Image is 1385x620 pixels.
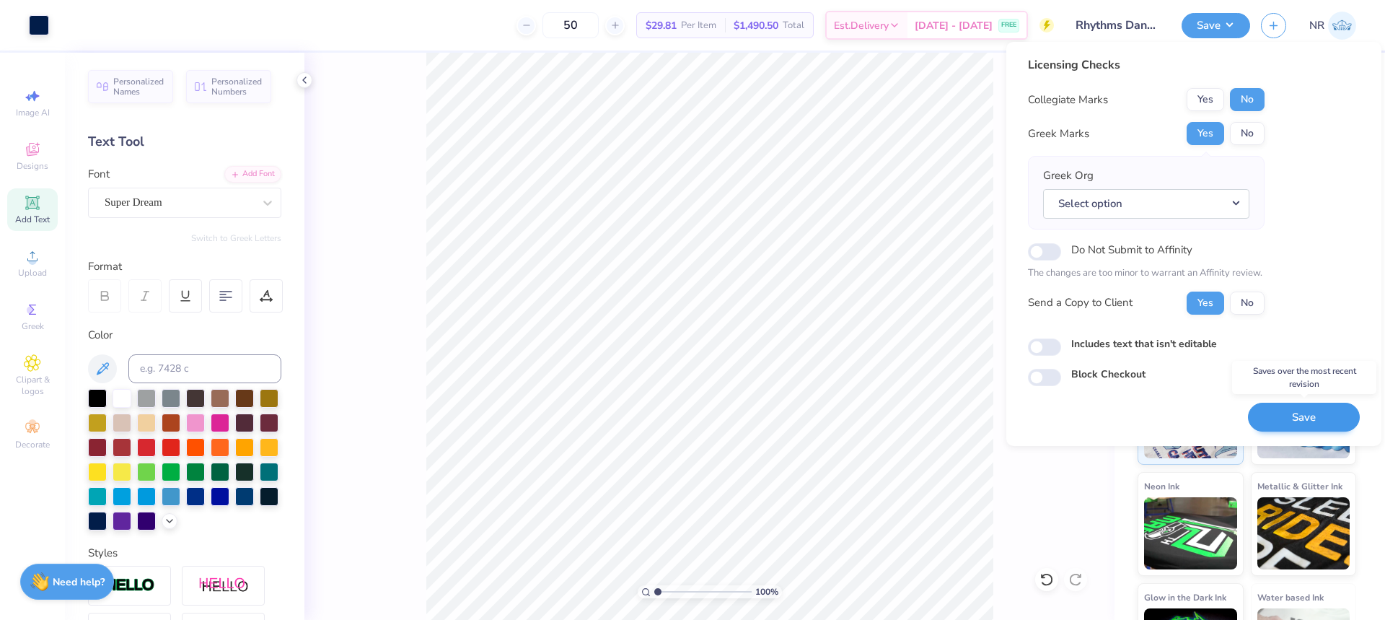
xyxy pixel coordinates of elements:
[1144,590,1226,605] span: Glow in the Dark Ink
[1328,12,1356,40] img: Niki Roselle Tendencia
[1028,126,1089,142] div: Greek Marks
[16,107,50,118] span: Image AI
[1071,240,1192,259] label: Do Not Submit to Affinity
[1248,403,1360,432] button: Save
[198,577,249,595] img: Shadow
[88,545,281,562] div: Styles
[1309,17,1324,34] span: NR
[1028,266,1265,281] p: The changes are too minor to warrant an Affinity review.
[755,585,778,598] span: 100 %
[7,374,58,397] span: Clipart & logos
[646,18,677,33] span: $29.81
[113,77,164,97] span: Personalized Names
[15,214,50,225] span: Add Text
[22,320,44,332] span: Greek
[1001,20,1016,30] span: FREE
[1232,361,1376,394] div: Saves over the most recent revision
[1257,479,1342,494] span: Metallic & Glitter Ink
[915,18,993,33] span: [DATE] - [DATE]
[1257,497,1350,569] img: Metallic & Glitter Ink
[1028,92,1108,108] div: Collegiate Marks
[88,132,281,152] div: Text Tool
[1065,11,1171,40] input: Untitled Design
[88,258,283,275] div: Format
[88,166,110,183] label: Font
[1144,479,1179,494] span: Neon Ink
[15,439,50,450] span: Decorate
[17,160,48,172] span: Designs
[128,354,281,383] input: e.g. 7428 c
[18,267,47,279] span: Upload
[1071,336,1217,352] label: Includes text that isn't editable
[1309,12,1356,40] a: NR
[1182,13,1250,38] button: Save
[783,18,804,33] span: Total
[1071,367,1146,382] label: Block Checkout
[1230,88,1265,111] button: No
[224,166,281,183] div: Add Font
[1230,292,1265,315] button: No
[734,18,778,33] span: $1,490.50
[1187,88,1224,111] button: Yes
[1144,497,1237,569] img: Neon Ink
[211,77,263,97] span: Personalized Numbers
[191,232,281,244] button: Switch to Greek Letters
[1043,167,1094,184] label: Greek Org
[88,327,281,344] div: Color
[53,575,105,589] strong: Need help?
[105,577,155,594] img: Stroke
[1187,292,1224,315] button: Yes
[1043,189,1249,219] button: Select option
[1028,56,1265,74] div: Licensing Checks
[1257,590,1324,605] span: Water based Ink
[681,18,716,33] span: Per Item
[1187,122,1224,145] button: Yes
[1028,294,1133,311] div: Send a Copy to Client
[542,12,599,38] input: – –
[834,18,889,33] span: Est. Delivery
[1230,122,1265,145] button: No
